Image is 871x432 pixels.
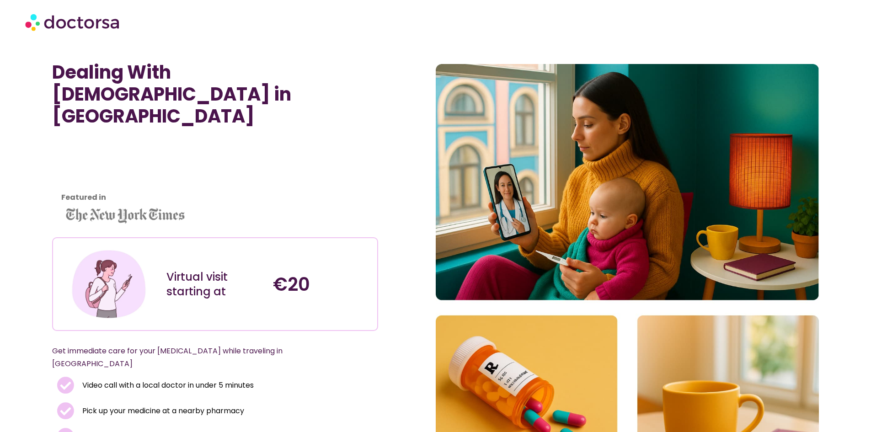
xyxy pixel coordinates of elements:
strong: Featured in [61,192,106,203]
span: Video call with a local doctor in under 5 minutes [80,379,254,392]
p: Get immediate care for your [MEDICAL_DATA] while traveling in [GEOGRAPHIC_DATA] [52,345,356,370]
span: Pick up your medicine at a nearby pharmacy [80,405,244,417]
div: Virtual visit starting at [166,270,264,299]
img: Illustration depicting a young woman in a casual outfit, engaged with her smartphone. She has a p... [70,245,148,323]
h4: €20 [273,273,370,295]
iframe: Customer reviews powered by Trustpilot [57,141,139,209]
h1: Dealing With [DEMOGRAPHIC_DATA] in [GEOGRAPHIC_DATA] [52,61,378,127]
